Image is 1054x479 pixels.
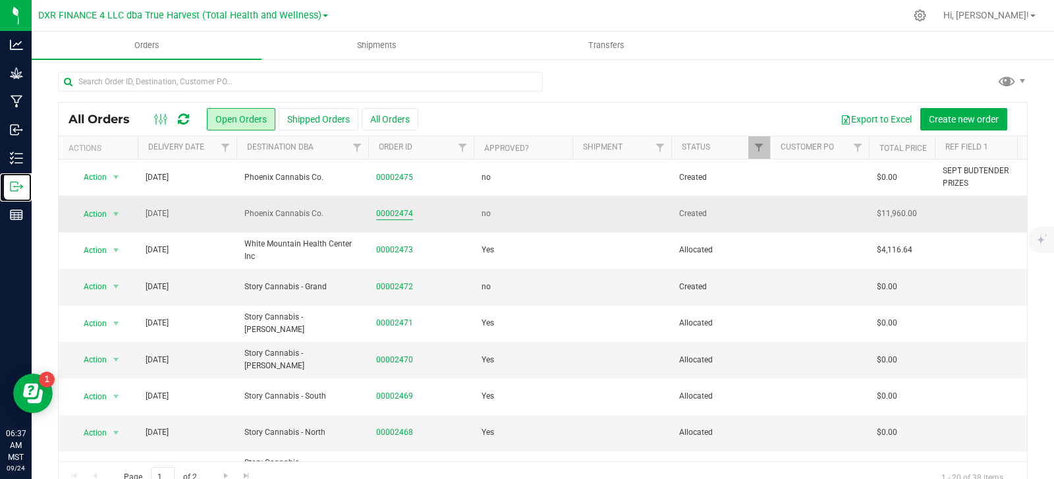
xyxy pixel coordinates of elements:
span: Story Cannabis - South [244,390,360,403]
span: Create new order [929,114,999,125]
span: $0.00 [877,281,897,293]
span: $0.00 [877,171,897,184]
iframe: Resource center unread badge [39,372,55,387]
span: $0.00 [877,426,897,439]
span: no [482,171,491,184]
a: 00002472 [376,281,413,293]
a: 00002474 [376,208,413,220]
span: Phoenix Cannabis Co. [244,208,360,220]
span: Allocated [679,317,762,329]
inline-svg: Manufacturing [10,95,23,108]
span: select [108,460,125,478]
inline-svg: Outbound [10,180,23,193]
inline-svg: Reports [10,208,23,221]
inline-svg: Grow [10,67,23,80]
span: White Mountain Health Center Inc [244,238,360,263]
span: Hi, [PERSON_NAME]! [943,10,1029,20]
span: Allocated [679,244,762,256]
span: Action [72,387,107,406]
span: [DATE] [146,426,169,439]
a: 00002471 [376,317,413,329]
span: Created [679,208,762,220]
span: Orders [117,40,177,51]
span: Yes [482,317,494,329]
span: select [108,277,125,296]
a: Shipments [262,32,491,59]
iframe: Resource center [13,374,53,413]
span: DXR FINANCE 4 LLC dba True Harvest (Total Health and Wellness) [38,10,321,21]
button: Export to Excel [832,108,920,130]
span: Action [72,277,107,296]
span: [DATE] [146,354,169,366]
span: Allocated [679,390,762,403]
button: All Orders [362,108,418,130]
a: Delivery Date [148,142,204,152]
inline-svg: Inventory [10,152,23,165]
span: select [108,314,125,333]
div: Manage settings [912,9,928,22]
a: Destination DBA [247,142,314,152]
a: 00002473 [376,244,413,256]
span: [DATE] [146,317,169,329]
span: $4,116.64 [877,244,912,256]
span: Action [72,241,107,260]
a: 00002470 [376,354,413,366]
span: Created [679,281,762,293]
span: Created [679,171,762,184]
span: Shipments [339,40,414,51]
a: Filter [452,136,474,159]
span: select [108,424,125,442]
a: Transfers [491,32,721,59]
span: Story Cannabis - North [244,426,360,439]
span: Action [72,205,107,223]
button: Create new order [920,108,1007,130]
span: $0.00 [877,354,897,366]
p: 06:37 AM MST [6,428,26,463]
inline-svg: Analytics [10,38,23,51]
span: Story Cannabis - [PERSON_NAME] [244,347,360,372]
span: no [482,281,491,293]
span: Action [72,424,107,442]
span: $0.00 [877,317,897,329]
span: Action [72,168,107,186]
span: Yes [482,426,494,439]
a: Filter [1012,136,1034,159]
span: [DATE] [146,281,169,293]
span: Yes [482,354,494,366]
a: 00002468 [376,426,413,439]
a: 00002469 [376,390,413,403]
span: SEPT BUDTENDER PRIZES [943,165,1026,190]
a: Shipment [583,142,623,152]
a: Total Price [879,144,927,153]
button: Shipped Orders [279,108,358,130]
span: select [108,387,125,406]
span: Action [72,460,107,478]
a: Filter [347,136,368,159]
inline-svg: Inbound [10,123,23,136]
span: [DATE] [146,208,169,220]
span: [DATE] [146,390,169,403]
span: Action [72,351,107,369]
span: Story Cannabis - Grand [244,281,360,293]
span: All Orders [69,112,143,127]
span: $0.00 [877,390,897,403]
span: Allocated [679,426,762,439]
a: Filter [650,136,671,159]
span: Story Cannabis - [PERSON_NAME] [244,311,360,336]
a: Status [682,142,710,152]
span: Action [72,314,107,333]
span: no [482,208,491,220]
a: Filter [215,136,236,159]
a: Order ID [379,142,412,152]
div: Actions [69,144,132,153]
a: Filter [748,136,770,159]
span: Yes [482,244,494,256]
span: select [108,241,125,260]
a: Filter [847,136,869,159]
a: Approved? [484,144,529,153]
a: Orders [32,32,262,59]
span: Yes [482,390,494,403]
button: Open Orders [207,108,275,130]
span: Allocated [679,354,762,366]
